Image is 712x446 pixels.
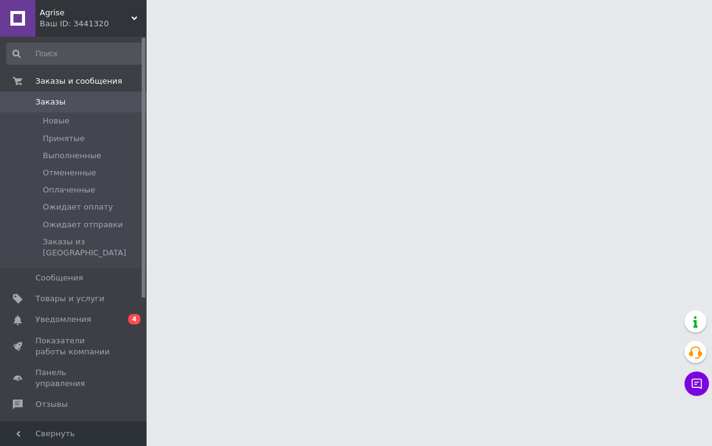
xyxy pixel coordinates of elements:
[43,219,123,230] span: Ожидает отправки
[40,7,131,18] span: Agrise
[128,314,140,324] span: 4
[35,314,91,325] span: Уведомления
[35,76,122,87] span: Заказы и сообщения
[43,167,96,178] span: Отмененные
[43,202,113,213] span: Ожидает оплату
[6,43,144,65] input: Поиск
[35,399,68,410] span: Отзывы
[35,335,113,357] span: Показатели работы компании
[43,185,95,196] span: Оплаченные
[35,293,104,304] span: Товары и услуги
[40,18,147,29] div: Ваш ID: 3441320
[43,133,85,144] span: Принятые
[43,236,143,258] span: Заказы из [GEOGRAPHIC_DATA]
[43,115,70,126] span: Новые
[35,420,85,431] span: Покупатели
[35,272,83,283] span: Сообщения
[35,97,65,108] span: Заказы
[43,150,101,161] span: Выполненные
[35,367,113,389] span: Панель управления
[685,371,709,396] button: Чат с покупателем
